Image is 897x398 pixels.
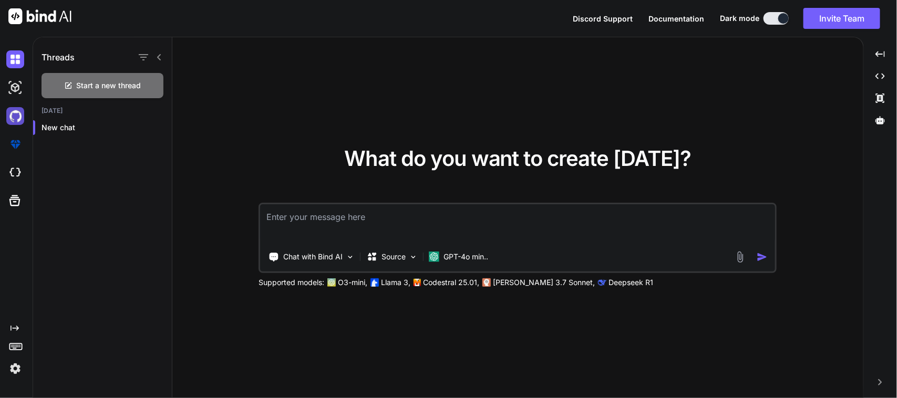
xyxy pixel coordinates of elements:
img: GPT-4 [327,278,336,287]
span: Documentation [648,14,704,23]
p: Source [382,252,406,262]
img: cloudideIcon [6,164,24,182]
img: Pick Models [409,253,418,261]
img: attachment [734,251,746,263]
p: [PERSON_NAME] 3.7 Sonnet, [493,277,595,288]
p: Deepseek R1 [609,277,653,288]
img: Pick Tools [346,253,355,261]
p: Supported models: [259,277,324,288]
img: premium [6,135,24,153]
p: New chat [42,122,172,133]
span: Dark mode [720,13,759,24]
img: Llama2 [370,278,379,287]
img: darkAi-studio [6,79,24,97]
span: Start a new thread [77,80,141,91]
span: Discord Support [573,14,633,23]
img: darkChat [6,50,24,68]
img: settings [6,360,24,378]
p: GPT-4o min.. [444,252,488,262]
p: Codestral 25.01, [423,277,479,288]
h2: [DATE] [33,107,172,115]
img: claude [598,278,606,287]
img: claude [482,278,491,287]
span: What do you want to create [DATE]? [344,145,692,171]
img: icon [757,252,768,263]
p: O3-mini, [338,277,367,288]
img: githubDark [6,107,24,125]
button: Invite Team [803,8,880,29]
h1: Threads [42,51,75,64]
img: Bind AI [8,8,71,24]
img: Mistral-AI [414,279,421,286]
button: Documentation [648,13,704,24]
button: Discord Support [573,13,633,24]
img: GPT-4o mini [429,252,439,262]
p: Llama 3, [381,277,410,288]
p: Chat with Bind AI [283,252,343,262]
